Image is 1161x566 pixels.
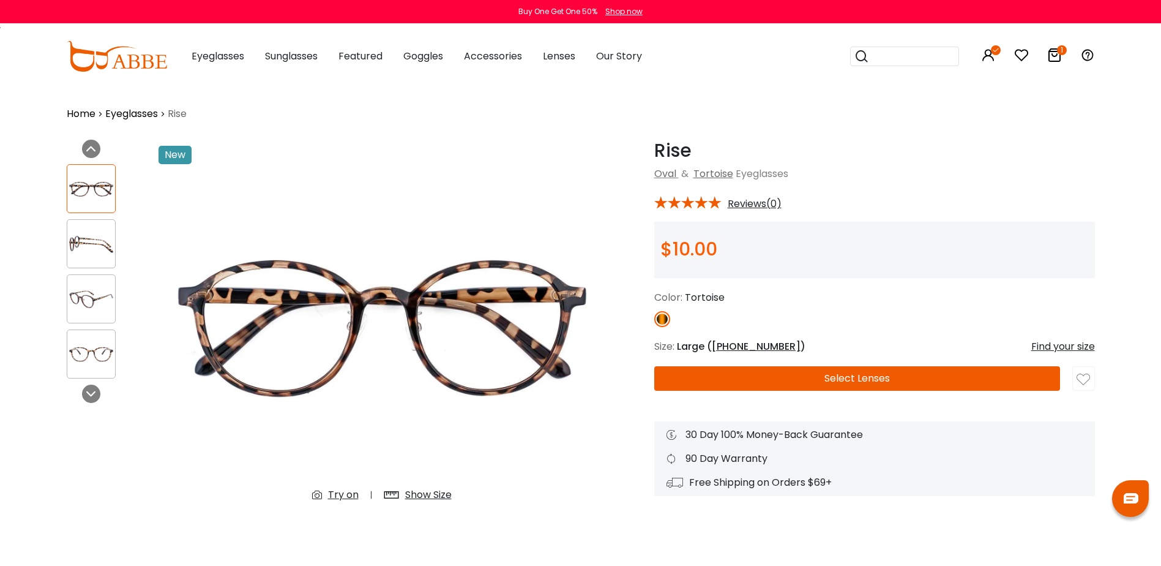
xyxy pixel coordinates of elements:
a: Eyeglasses [105,107,158,121]
span: $10.00 [660,236,717,262]
div: Show Size [405,488,452,502]
div: Find your size [1031,339,1095,354]
div: 90 Day Warranty [666,451,1083,466]
span: Tortoise [685,290,725,304]
img: Rise Tortoise Plastic Eyeglasses , NosePads Frames from ABBE Glasses [159,140,605,512]
i: 1 [1057,45,1067,55]
span: Rise [168,107,187,121]
span: Color: [654,290,682,304]
h1: Rise [654,140,1095,162]
span: Reviews(0) [728,198,782,209]
a: Tortoise [693,167,733,181]
a: Shop now [599,6,643,17]
div: New [159,146,192,164]
a: 1 [1047,50,1062,64]
span: Lenses [543,49,575,63]
img: abbeglasses.com [67,41,167,72]
span: Featured [338,49,383,63]
a: Home [67,107,95,121]
span: [PHONE_NUMBER] [712,339,801,353]
span: Goggles [403,49,443,63]
span: Our Story [596,49,642,63]
span: Large ( ) [677,339,805,353]
div: Try on [328,488,359,502]
img: Rise Tortoise Plastic Eyeglasses , NosePads Frames from ABBE Glasses [67,342,115,366]
span: & [679,167,691,181]
div: Free Shipping on Orders $69+ [666,475,1083,490]
img: Rise Tortoise Plastic Eyeglasses , NosePads Frames from ABBE Glasses [67,287,115,311]
span: Eyeglasses [192,49,244,63]
div: Shop now [605,6,643,17]
span: Eyeglasses [736,167,788,181]
span: Accessories [464,49,522,63]
img: Rise Tortoise Plastic Eyeglasses , NosePads Frames from ABBE Glasses [67,177,115,201]
button: Select Lenses [654,366,1060,391]
div: Buy One Get One 50% [518,6,597,17]
img: Rise Tortoise Plastic Eyeglasses , NosePads Frames from ABBE Glasses [67,232,115,256]
img: chat [1124,493,1138,504]
span: Sunglasses [265,49,318,63]
a: Oval [654,167,676,181]
div: 30 Day 100% Money-Back Guarantee [666,428,1083,442]
img: like [1077,373,1090,387]
span: Size: [654,339,674,353]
